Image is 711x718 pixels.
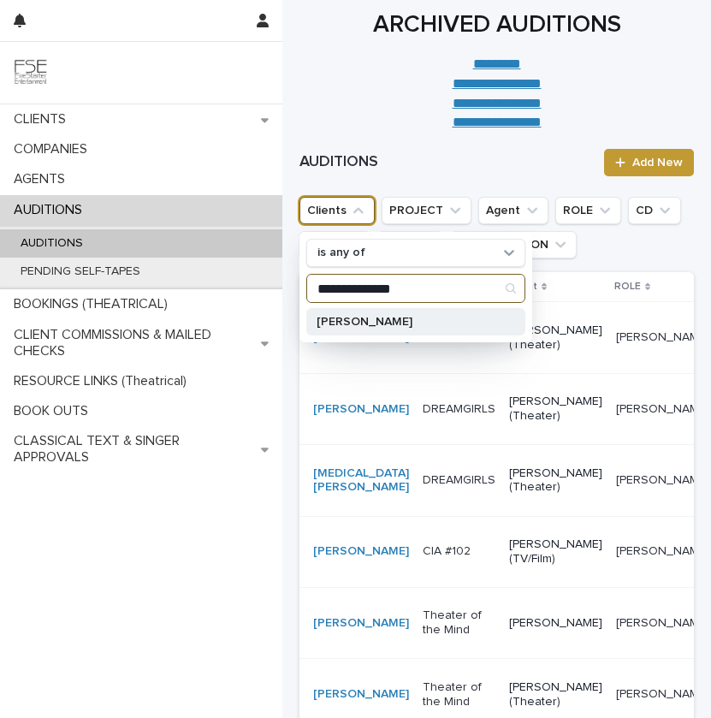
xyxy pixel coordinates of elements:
p: [PERSON_NAME] (Theater) [509,680,602,709]
h1: ARCHIVED AUDITIONS [299,9,694,41]
span: Add New [632,157,683,169]
button: Clients [299,197,375,224]
button: Agent [478,197,548,224]
p: [PERSON_NAME] (Theater) [509,323,602,353]
a: [MEDICAL_DATA][PERSON_NAME] [313,466,409,495]
p: AUDITIONS [7,202,96,218]
p: DREAMGIRLS [423,473,495,488]
p: CIA #102 [423,544,495,559]
p: CLIENTS [7,111,80,128]
p: [PERSON_NAME] [509,616,602,631]
p: Theater of the Mind [423,680,495,709]
p: COMPANIES [7,141,101,157]
h1: AUDITIONS [299,152,594,173]
button: PROJECT [382,197,471,224]
input: Search [307,275,524,302]
p: [PERSON_NAME] [317,316,498,328]
p: [PERSON_NAME] (Theater) [509,395,602,424]
p: [PERSON_NAME] (Theater) [509,466,602,495]
p: DREAMGIRLS [423,402,495,417]
div: Search [306,274,525,303]
a: [PERSON_NAME] [313,687,409,702]
button: CONFIRMATION [450,231,577,258]
p: CLIENT COMMISSIONS & MAILED CHECKS [7,327,261,359]
button: TYPE [377,231,443,258]
button: CD [628,197,681,224]
p: PENDING SELF-TAPES [7,264,154,279]
img: 9JgRvJ3ETPGCJDhvPVA5 [14,56,48,90]
p: is any of [317,246,365,260]
p: CLASSICAL TEXT & SINGER APPROVALS [7,433,261,466]
p: BOOKINGS (THEATRICAL) [7,296,181,312]
a: Add New [604,149,694,176]
button: ROLE [555,197,621,224]
p: RESOURCE LINKS (Theatrical) [7,373,200,389]
p: [PERSON_NAME] (TV/Film) [509,537,602,567]
a: [PERSON_NAME] [313,402,409,417]
a: [PERSON_NAME] [313,544,409,559]
p: AGENTS [7,171,79,187]
p: AUDITIONS [7,236,97,251]
p: ROLE [614,277,641,296]
p: Theater of the Mind [423,608,495,638]
a: [PERSON_NAME] [313,616,409,631]
p: BOOK OUTS [7,403,102,419]
button: WHEN [299,231,370,258]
